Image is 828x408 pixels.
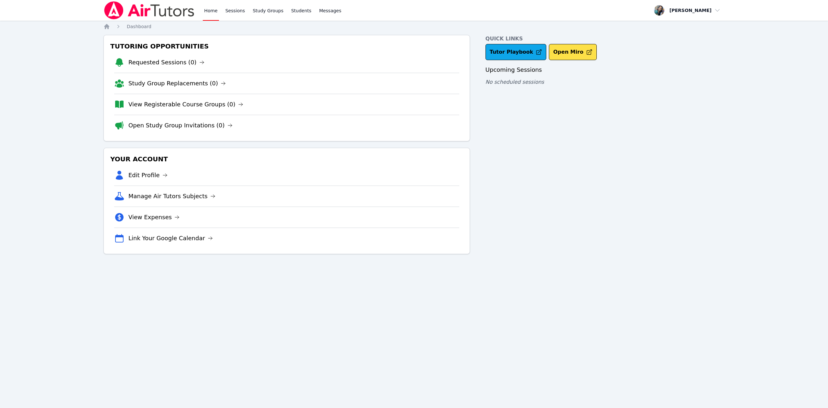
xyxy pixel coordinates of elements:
a: Manage Air Tutors Subjects [128,192,215,201]
button: Open Miro [549,44,596,60]
a: Open Study Group Invitations (0) [128,121,233,130]
span: Dashboard [127,24,151,29]
span: Messages [319,7,342,14]
span: No scheduled sessions [485,79,544,85]
a: View Registerable Course Groups (0) [128,100,243,109]
a: Requested Sessions (0) [128,58,204,67]
h3: Your Account [109,153,464,165]
a: Link Your Google Calendar [128,234,213,243]
a: Tutor Playbook [485,44,547,60]
h3: Tutoring Opportunities [109,40,464,52]
nav: Breadcrumb [103,23,724,30]
a: View Expenses [128,213,180,222]
a: Edit Profile [128,171,168,180]
a: Dashboard [127,23,151,30]
h4: Quick Links [485,35,724,43]
h3: Upcoming Sessions [485,65,724,74]
img: Air Tutors [103,1,195,19]
a: Study Group Replacements (0) [128,79,226,88]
